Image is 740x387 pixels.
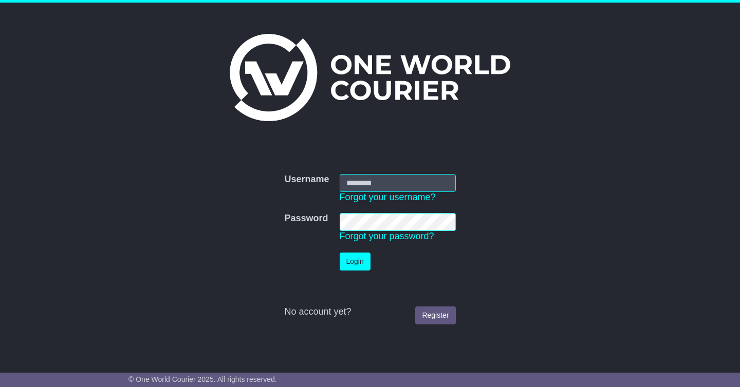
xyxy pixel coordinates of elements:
img: One World [230,34,510,121]
a: Forgot your password? [340,231,434,241]
div: No account yet? [284,306,455,318]
span: © One World Courier 2025. All rights reserved. [128,375,277,383]
button: Login [340,253,371,270]
a: Forgot your username? [340,192,436,202]
a: Register [415,306,455,324]
label: Password [284,213,328,224]
label: Username [284,174,329,185]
